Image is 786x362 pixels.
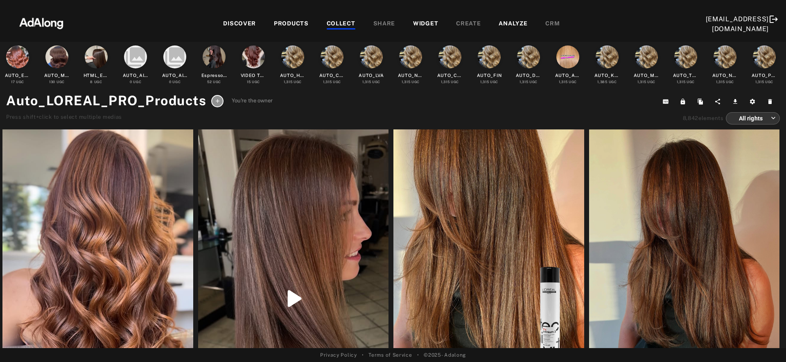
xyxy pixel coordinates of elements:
div: UGC [755,79,773,85]
button: Share [710,96,728,107]
span: © 2025 - Adalong [424,351,466,359]
div: PRODUCTS [274,19,309,29]
div: UGC [90,79,102,85]
h1: Auto_LOREAL_PRO_Products [6,91,206,111]
span: 1,315 [637,80,646,84]
div: AUTO_AIRLIGHT_PRO_COMB [123,72,149,79]
div: UGC [637,79,655,85]
div: AUTO_LVA [359,72,384,79]
span: 1,315 [441,80,450,84]
div: AUTO_TUR [673,72,699,79]
div: AUTO_CZE [319,72,345,79]
span: You're the owner [232,97,273,105]
span: 1,315 [402,80,411,84]
div: UGC [362,79,380,85]
div: UGC [480,79,498,85]
div: CREATE [456,19,481,29]
div: UGC [323,79,341,85]
div: CRM [545,19,560,29]
div: UGC [207,79,221,85]
div: AUTO_HUN [280,72,306,79]
div: AUTO_DNK [516,72,542,79]
span: 1,315 [323,80,332,84]
div: WIDGET [413,19,438,29]
div: UGC [11,79,24,85]
span: • [362,351,364,359]
div: UGC [169,79,181,85]
span: 15 [247,80,251,84]
div: UGC [402,79,420,85]
iframe: Chat Widget [745,323,786,362]
div: AUTO_KOR [594,72,620,79]
span: 1,315 [519,80,529,84]
span: 1,315 [716,80,725,84]
div: HTML_Espresso_Brunette [84,72,109,79]
span: 1,315 [677,80,686,84]
button: Copy collection ID [658,96,676,107]
i: collections [124,45,147,68]
span: 1,315 [284,80,293,84]
div: Espresso Brunette [201,72,227,79]
button: Lock from editing [675,96,693,107]
div: VIDEO TEST [241,72,267,79]
div: UGC [716,79,734,85]
div: AUTO_AUT [555,72,581,79]
div: AUTO_METAL_DETOX_2025 [44,72,70,79]
div: AUTO_NOR [712,72,738,79]
div: SHARE [373,19,395,29]
div: UGC [49,79,65,85]
span: 52 [207,80,212,84]
div: AUTO_ESPRESSO_BRUNETTE [5,72,31,79]
button: Delete this collection [763,96,780,107]
div: ANALYZE [499,19,527,29]
div: Press shift+click to select multiple medias [6,113,273,121]
div: UGC [284,79,302,85]
div: UGC [597,79,617,85]
span: 1,385 [597,80,608,84]
div: [EMAIL_ADDRESS][DOMAIN_NAME] [706,14,769,34]
div: AUTO_POL [752,72,777,79]
span: 1,315 [480,80,489,84]
span: 17 [11,80,15,84]
span: 8,842 [683,115,699,121]
div: AUTO_MEX [634,72,660,79]
button: Download [728,96,745,107]
div: AUTO_CHL [437,72,463,79]
div: UGC [677,79,695,85]
span: 1,315 [362,80,371,84]
span: 1,315 [755,80,764,84]
a: Privacy Policy [320,351,357,359]
div: AUTO_FIN [477,72,502,79]
span: 130 [49,80,55,84]
div: UGC [130,79,142,85]
span: • [417,351,419,359]
button: Settings [745,96,763,107]
div: UGC [247,79,260,85]
a: Terms of Service [368,351,412,359]
div: UGC [519,79,538,85]
span: 8 [90,80,93,84]
i: collections [163,45,186,68]
div: COLLECT [327,19,355,29]
span: 0 [169,80,172,84]
img: 63233d7d88ed69de3c212112c67096b6.png [5,10,77,35]
div: AUTO_NZL [398,72,424,79]
div: All rights [733,107,776,129]
div: UGC [441,79,459,85]
span: 1,315 [559,80,568,84]
div: AUTO_AIRLIGHT_PRO [162,72,188,79]
div: UGC [559,79,577,85]
span: 0 [130,80,132,84]
button: Duplicate collection [693,96,711,107]
div: elements [683,114,724,122]
div: DISCOVER [223,19,256,29]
